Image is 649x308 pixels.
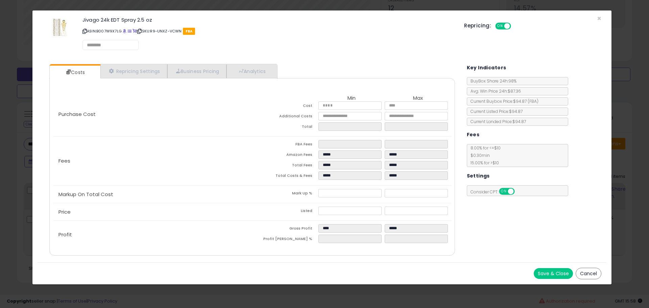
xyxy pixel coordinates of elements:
[183,28,195,35] span: FBA
[82,26,454,37] p: ASIN: B007W9X7LG | SKU: R9-UNXZ-VCWN
[467,145,501,166] span: 8.00 % for <= $10
[53,158,252,164] p: Fees
[133,28,136,34] a: Your listing only
[53,209,252,215] p: Price
[252,224,318,235] td: Gross Profit
[128,28,131,34] a: All offer listings
[50,17,70,38] img: 51XlSPqAcKL._SL60_.jpg
[464,23,491,28] h5: Repricing:
[252,150,318,161] td: Amazon Fees
[510,23,521,29] span: OFF
[53,112,252,117] p: Purchase Cost
[500,189,508,194] span: ON
[534,268,573,279] button: Save & Close
[252,112,318,122] td: Additional Costs
[252,122,318,133] td: Total
[50,66,100,79] a: Costs
[467,64,506,72] h5: Key Indicators
[513,98,538,104] span: $94.87
[496,23,504,29] span: ON
[252,235,318,245] td: Profit [PERSON_NAME] %
[385,95,451,101] th: Max
[123,28,126,34] a: BuyBox page
[100,64,167,78] a: Repricing Settings
[252,207,318,217] td: Listed
[467,88,521,94] span: Avg. Win Price 24h: $87.36
[226,64,277,78] a: Analytics
[53,192,252,197] p: Markup On Total Cost
[467,119,526,124] span: Current Landed Price: $94.87
[467,189,524,195] span: Consider CPT:
[467,160,499,166] span: 15.00 % for > $10
[513,189,524,194] span: OFF
[252,161,318,171] td: Total Fees
[467,78,516,84] span: BuyBox Share 24h: 98%
[318,95,385,101] th: Min
[467,131,480,139] h5: Fees
[53,232,252,237] p: Profit
[467,172,490,180] h5: Settings
[252,140,318,150] td: FBA Fees
[252,171,318,182] td: Total Costs & Fees
[252,189,318,199] td: Mark Up %
[467,152,490,158] span: $0.30 min
[528,98,538,104] span: ( FBA )
[467,109,523,114] span: Current Listed Price: $94.87
[252,101,318,112] td: Cost
[167,64,226,78] a: Business Pricing
[576,268,601,279] button: Cancel
[597,14,601,23] span: ×
[467,98,538,104] span: Current Buybox Price:
[82,17,454,22] h3: Jivago 24k EDT Spray 2.5 oz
